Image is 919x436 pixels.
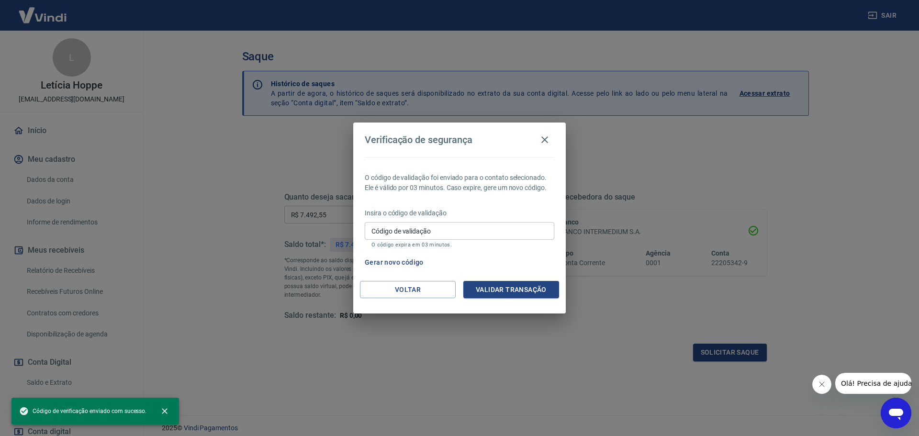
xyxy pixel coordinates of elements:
button: Validar transação [463,281,559,299]
p: O código de validação foi enviado para o contato selecionado. Ele é válido por 03 minutos. Caso e... [365,173,554,193]
iframe: Fechar mensagem [812,375,831,394]
iframe: Botão para abrir a janela de mensagens [881,398,911,428]
span: Olá! Precisa de ajuda? [6,7,80,14]
button: close [154,401,175,422]
p: Insira o código de validação [365,208,554,218]
button: Gerar novo código [361,254,427,271]
button: Voltar [360,281,456,299]
span: Código de verificação enviado com sucesso. [19,406,146,416]
p: O código expira em 03 minutos. [371,242,548,248]
h4: Verificação de segurança [365,134,472,145]
iframe: Mensagem da empresa [835,373,911,394]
